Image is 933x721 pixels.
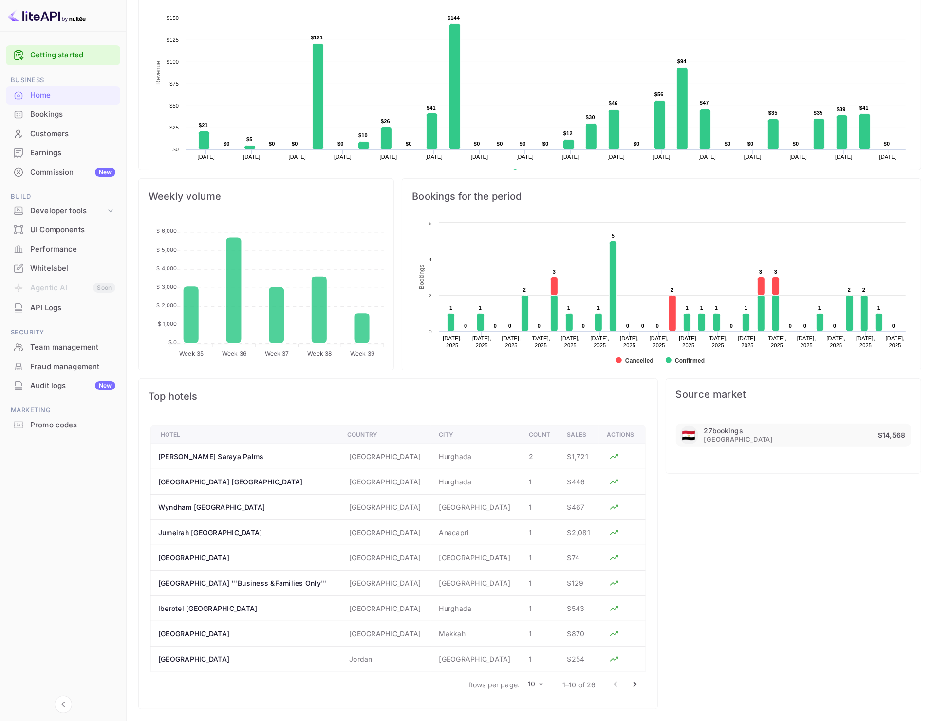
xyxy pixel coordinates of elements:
[30,420,115,431] div: Promo codes
[468,680,520,690] p: Rows per page:
[167,37,179,43] text: $125
[156,228,177,235] tspan: $ 6,000
[516,154,534,160] text: [DATE]
[151,426,340,444] th: Hotel
[6,240,120,259] div: Performance
[172,147,179,152] text: $0
[55,696,72,713] button: Collapse navigation
[582,323,585,329] text: 0
[224,141,230,147] text: $0
[265,350,289,357] tspan: Week 37
[656,323,659,329] text: 0
[479,305,482,311] text: 1
[179,350,204,357] tspan: Week 35
[607,652,621,666] button: Analyze hotel markup performance
[30,205,106,217] div: Developer tools
[599,426,645,444] th: Actions
[562,680,596,690] p: 1–10 of 26
[886,335,905,348] text: [DATE], 2025
[835,154,853,160] text: [DATE]
[559,444,599,469] td: $1,721
[167,15,179,21] text: $150
[339,621,431,647] td: [GEOGRAPHIC_DATA]
[700,100,709,106] text: $47
[675,357,705,364] text: Confirmed
[700,305,703,311] text: 1
[818,305,821,311] text: 1
[151,469,340,495] th: [GEOGRAPHIC_DATA] [GEOGRAPHIC_DATA]
[151,571,340,596] th: [GEOGRAPHIC_DATA] '''Business &Families Only'''
[859,105,869,111] text: $41
[339,596,431,621] td: [GEOGRAPHIC_DATA]
[6,376,120,395] div: Audit logsNew
[586,114,595,120] text: $30
[686,305,689,311] text: 1
[30,90,115,101] div: Home
[222,350,246,357] tspan: Week 36
[607,525,621,540] button: Analyze hotel markup performance
[567,305,570,311] text: 1
[521,545,560,571] td: 1
[497,141,503,147] text: $0
[151,647,340,672] th: [GEOGRAPHIC_DATA]
[6,259,120,278] div: Whitelabel
[307,350,332,357] tspan: Week 38
[6,163,120,181] a: CommissionNew
[827,335,846,348] text: [DATE], 2025
[149,188,384,204] span: Weekly volume
[151,495,340,520] th: Wyndham [GEOGRAPHIC_DATA]
[339,545,431,571] td: [GEOGRAPHIC_DATA]
[30,263,115,274] div: Whitelabel
[431,621,521,647] td: Makkah
[625,675,645,694] button: Go to next page
[431,469,521,495] td: Hurghada
[521,469,560,495] td: 1
[797,335,816,348] text: [DATE], 2025
[6,298,120,316] a: API Logs
[30,109,115,120] div: Bookings
[682,425,696,446] span: United States
[634,141,640,147] text: $0
[149,388,648,404] span: Top hotels
[151,621,340,647] th: [GEOGRAPHIC_DATA]
[563,130,573,136] text: $12
[412,188,911,204] span: Bookings for the period
[6,405,120,416] span: Marketing
[464,323,467,329] text: 0
[289,154,306,160] text: [DATE]
[561,335,580,348] text: [DATE], 2025
[612,233,615,239] text: 5
[837,106,846,112] text: $39
[653,154,671,160] text: [DATE]
[879,154,897,160] text: [DATE]
[6,298,120,317] div: API Logs
[559,469,599,495] td: $446
[95,381,115,390] div: New
[429,293,432,298] text: 2
[559,545,599,571] td: $74
[471,154,488,160] text: [DATE]
[803,323,806,329] text: 0
[759,269,762,275] text: 3
[6,144,120,162] a: Earnings
[747,141,754,147] text: $0
[730,323,733,329] text: 0
[521,520,560,545] td: 1
[6,376,120,394] a: Audit logsNew
[427,105,436,111] text: $41
[6,416,120,434] a: Promo codes
[168,339,177,346] tspan: $ 0
[625,357,653,364] text: Cancelled
[521,596,560,621] td: 1
[6,86,120,105] div: Home
[562,154,579,160] text: [DATE]
[156,246,177,253] tspan: $ 5,000
[292,141,298,147] text: $0
[607,154,625,160] text: [DATE]
[474,141,480,147] text: $0
[448,15,460,21] text: $144
[654,92,664,97] text: $56
[607,475,621,489] button: Analyze hotel markup performance
[6,357,120,375] a: Fraud management
[406,141,412,147] text: $0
